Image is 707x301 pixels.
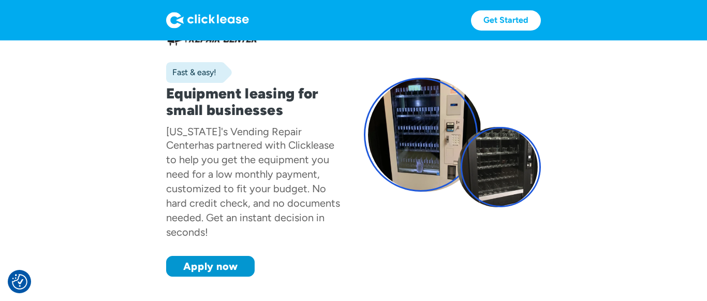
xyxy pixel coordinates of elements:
[12,274,27,290] img: Revisit consent button
[166,125,302,151] div: [US_STATE]'s Vending Repair Center
[12,274,27,290] button: Consent Preferences
[166,85,343,118] h1: Equipment leasing for small businesses
[166,67,216,78] div: Fast & easy!
[471,10,541,31] a: Get Started
[166,139,340,238] div: has partnered with Clicklease to help you get the equipment you need for a low monthly payment, c...
[166,256,255,277] a: Apply now
[166,12,249,28] img: Logo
